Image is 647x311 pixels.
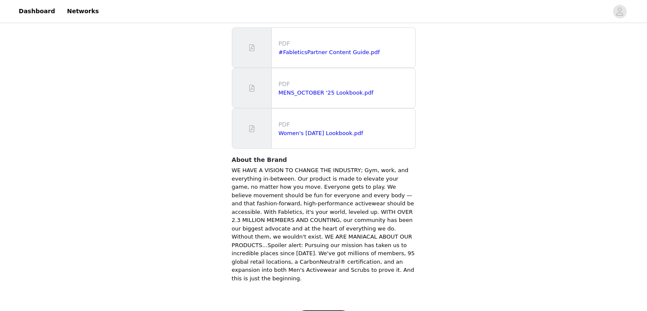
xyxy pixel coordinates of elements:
a: Women's [DATE] Lookbook.pdf [279,130,363,136]
a: Dashboard [14,2,60,21]
p: PDF [279,120,412,129]
a: MENS_OCTOBER '25 Lookbook.pdf [279,89,373,96]
p: WE HAVE A VISION TO CHANGE THE INDUSTRY; Gym, work, and everything in-between. Our product is mad... [232,166,416,282]
p: PDF [279,80,412,89]
p: PDF [279,39,412,48]
h4: About the Brand [232,155,416,164]
a: #FableticsPartner Content Guide.pdf [279,49,380,55]
div: avatar [616,5,624,18]
a: Networks [62,2,104,21]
